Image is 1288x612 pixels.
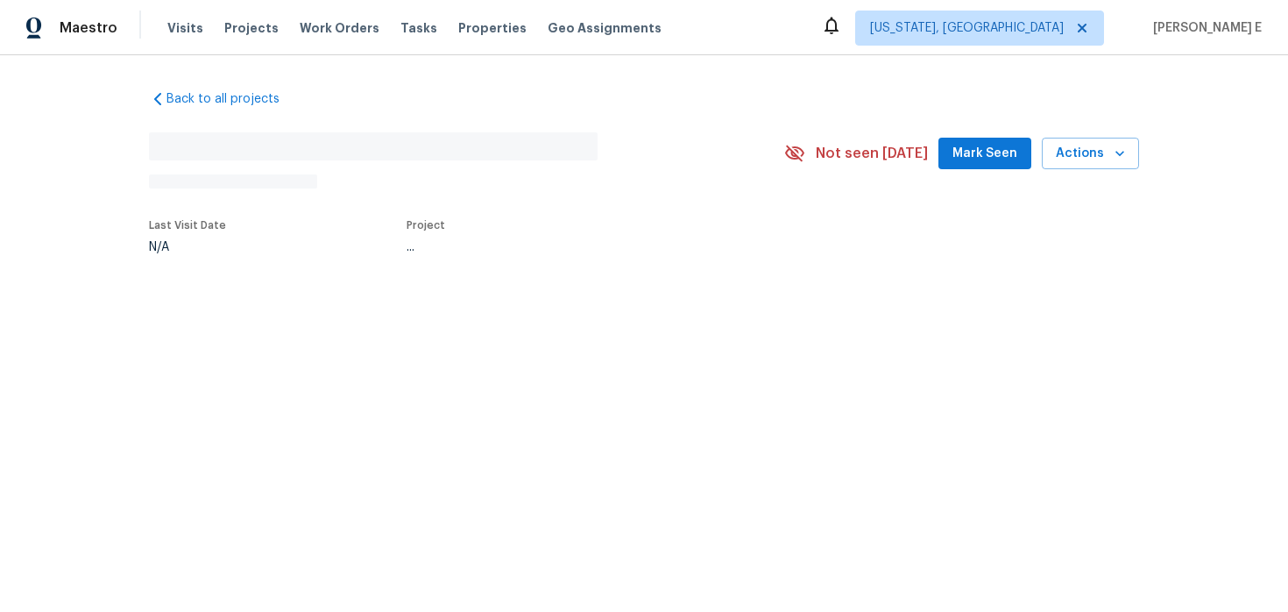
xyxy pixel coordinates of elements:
[458,19,527,37] span: Properties
[407,220,445,231] span: Project
[407,241,743,253] div: ...
[149,241,226,253] div: N/A
[300,19,379,37] span: Work Orders
[816,145,928,162] span: Not seen [DATE]
[400,22,437,34] span: Tasks
[1146,19,1262,37] span: [PERSON_NAME] E
[224,19,279,37] span: Projects
[938,138,1031,170] button: Mark Seen
[149,90,317,108] a: Back to all projects
[149,220,226,231] span: Last Visit Date
[1056,143,1125,165] span: Actions
[1042,138,1139,170] button: Actions
[548,19,662,37] span: Geo Assignments
[60,19,117,37] span: Maestro
[870,19,1064,37] span: [US_STATE], [GEOGRAPHIC_DATA]
[952,143,1017,165] span: Mark Seen
[167,19,203,37] span: Visits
